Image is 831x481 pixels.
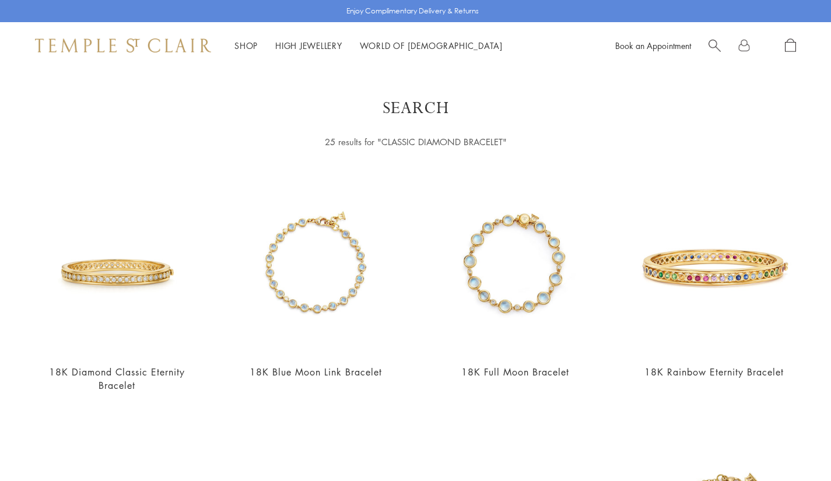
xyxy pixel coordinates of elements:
a: Open Shopping Bag [785,38,796,53]
img: 18K Diamond Classic Eternity Bracelet [29,178,205,353]
a: Book an Appointment [615,40,691,51]
nav: Main navigation [234,38,503,53]
h1: Search [47,98,784,119]
a: 18K Diamond Classic Eternity Bracelet [49,366,185,392]
a: Search [709,38,721,53]
a: 18K Rainbow Eternity Bracelet [644,366,784,378]
a: 18K Blue Moon Link Bracelet [250,366,382,378]
img: 18K Rainbow Eternity Bracelet [626,178,802,353]
div: 25 results for "CLASSIC DIAMOND BRACELET" [261,135,570,149]
p: Enjoy Complimentary Delivery & Returns [346,5,479,17]
a: 18K Full Moon Bracelet [461,366,569,378]
a: ShopShop [234,40,258,51]
img: Temple St. Clair [35,38,211,52]
img: 18K Blue Moon Link Bracelet [228,178,404,353]
a: High JewelleryHigh Jewellery [275,40,342,51]
img: 18K Full Moon Bracelet [427,178,603,353]
a: World of [DEMOGRAPHIC_DATA]World of [DEMOGRAPHIC_DATA] [360,40,503,51]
